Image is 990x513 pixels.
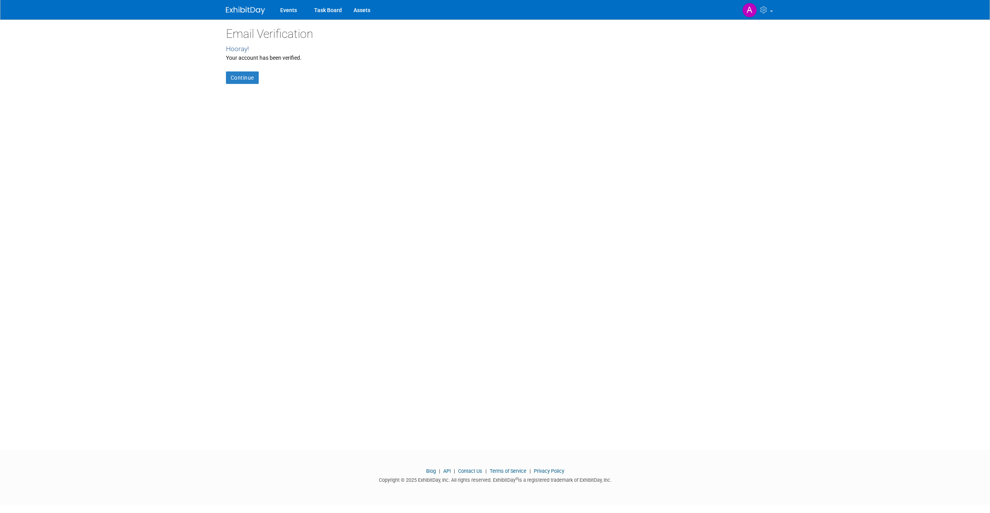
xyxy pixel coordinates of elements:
a: Terms of Service [490,468,526,474]
img: ExhibitDay [226,7,265,14]
img: Arturo Martinovich [742,3,757,18]
a: Blog [426,468,436,474]
span: | [452,468,457,474]
a: Continue [226,71,259,84]
sup: ® [515,477,518,481]
div: Hooray! [226,44,764,54]
a: Privacy Policy [534,468,564,474]
div: Your account has been verified. [226,54,764,62]
h2: Email Verification [226,27,764,40]
span: | [437,468,442,474]
a: API [443,468,451,474]
span: | [483,468,489,474]
span: | [528,468,533,474]
a: Contact Us [458,468,482,474]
